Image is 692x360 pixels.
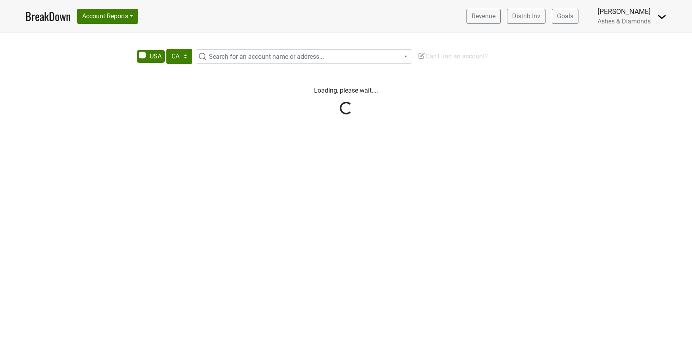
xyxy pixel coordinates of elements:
[126,86,567,95] p: Loading, please wait....
[209,53,324,60] span: Search for an account name or address...
[598,6,651,17] div: [PERSON_NAME]
[418,52,426,60] img: Edit
[77,9,138,24] button: Account Reports
[598,17,651,25] span: Ashes & Diamonds
[418,52,488,60] span: Can't find an account?
[25,8,71,25] a: BreakDown
[552,9,578,24] a: Goals
[466,9,501,24] a: Revenue
[657,12,667,21] img: Dropdown Menu
[507,9,546,24] a: Distrib Inv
